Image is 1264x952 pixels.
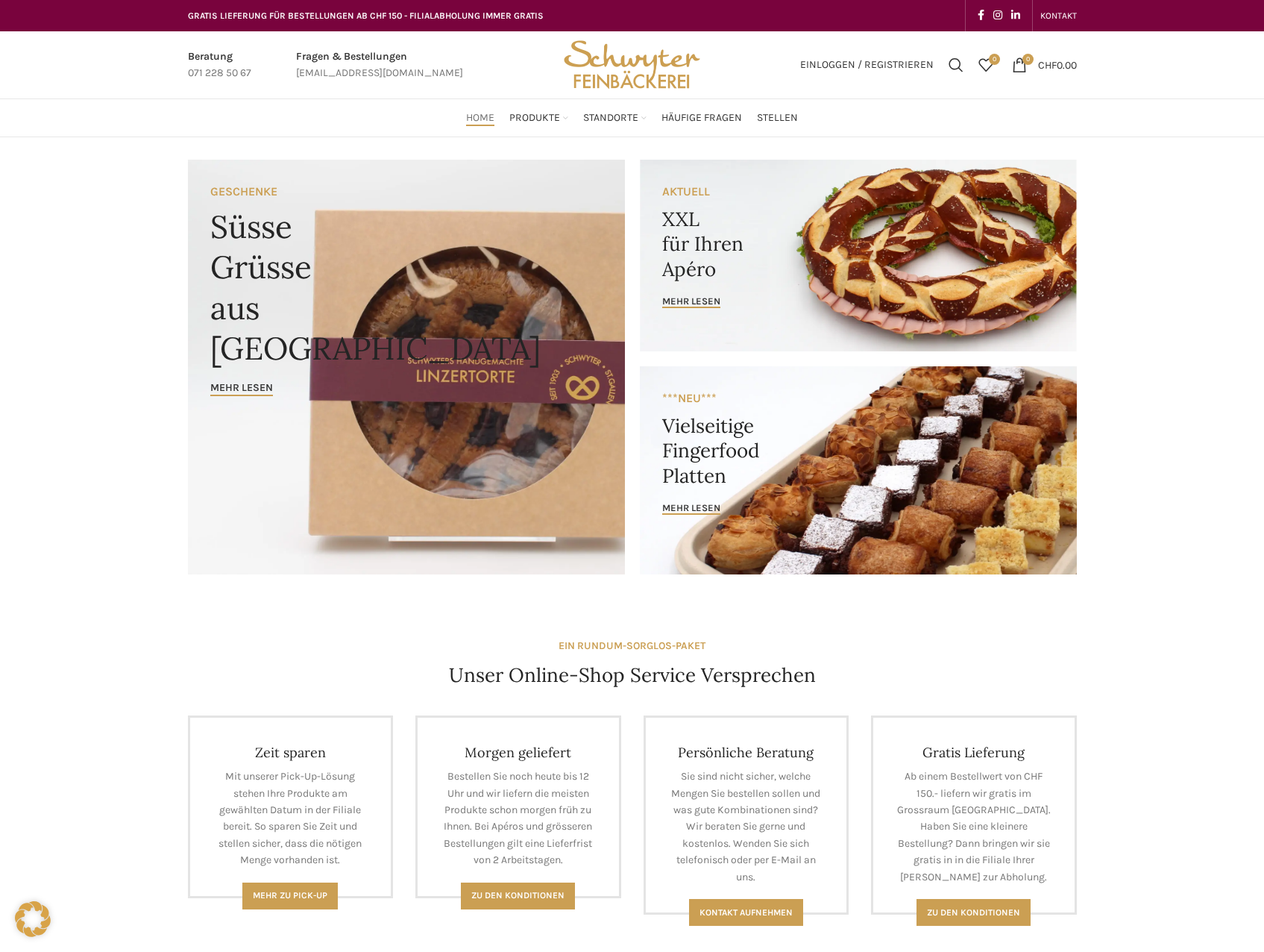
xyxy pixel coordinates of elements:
[971,50,1001,80] div: Meine Wunschliste
[583,111,638,125] span: Standorte
[661,103,742,133] a: Häufige Fragen
[896,768,1052,886] p: Ab einem Bestellwert von CHF 150.- liefern wir gratis im Grossraum [GEOGRAPHIC_DATA]. Haben Sie e...
[916,899,1031,926] a: Zu den konditionen
[1040,1,1077,31] a: KONTAKT
[188,160,625,574] a: Banner link
[509,103,568,133] a: Produkte
[242,883,338,909] a: Mehr zu Pick-Up
[559,31,705,98] img: Bäckerei Schwyter
[466,111,494,125] span: Home
[973,5,989,26] a: Facebook social link
[559,639,705,652] strong: EIN RUNDUM-SORGLOS-PAKET
[1040,10,1077,21] span: KONTAKT
[757,111,798,125] span: Stellen
[180,103,1084,133] div: Main navigation
[509,111,560,125] span: Produkte
[188,10,544,21] span: GRATIS LIEFERUNG FÜR BESTELLUNGEN AB CHF 150 - FILIALABHOLUNG IMMER GRATIS
[1022,54,1034,65] span: 0
[583,103,647,133] a: Standorte
[640,160,1077,351] a: Banner link
[896,744,1052,761] h4: Gratis Lieferung
[296,48,463,82] a: Infobox link
[757,103,798,133] a: Stellen
[689,899,803,926] a: Kontakt aufnehmen
[971,50,1001,80] a: 0
[1038,58,1077,71] bdi: 0.00
[213,768,369,868] p: Mit unserer Pick-Up-Lösung stehen Ihre Produkte am gewählten Datum in der Filiale bereit. So spar...
[440,768,597,868] p: Bestellen Sie noch heute bis 12 Uhr und wir liefern die meisten Produkte schon morgen früh zu Ihn...
[668,768,825,886] p: Sie sind nicht sicher, welche Mengen Sie bestellen sollen und was gute Kombinationen sind? Wir be...
[699,907,793,918] span: Kontakt aufnehmen
[559,57,705,70] a: Site logo
[213,744,369,761] h4: Zeit sparen
[461,883,575,909] a: Zu den Konditionen
[471,890,565,901] span: Zu den Konditionen
[793,50,941,80] a: Einloggen / Registrieren
[1033,1,1084,31] div: Secondary navigation
[668,744,825,761] h4: Persönliche Beratung
[440,744,597,761] h4: Morgen geliefert
[989,54,1000,65] span: 0
[941,50,971,80] a: Suchen
[661,111,742,125] span: Häufige Fragen
[1038,58,1057,71] span: CHF
[1004,50,1084,80] a: 0 CHF0.00
[188,48,251,82] a: Infobox link
[466,103,494,133] a: Home
[253,890,327,901] span: Mehr zu Pick-Up
[927,907,1020,918] span: Zu den konditionen
[989,5,1007,26] a: Instagram social link
[640,366,1077,574] a: Banner link
[1007,5,1025,26] a: Linkedin social link
[449,662,816,689] h4: Unser Online-Shop Service Versprechen
[800,60,934,70] span: Einloggen / Registrieren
